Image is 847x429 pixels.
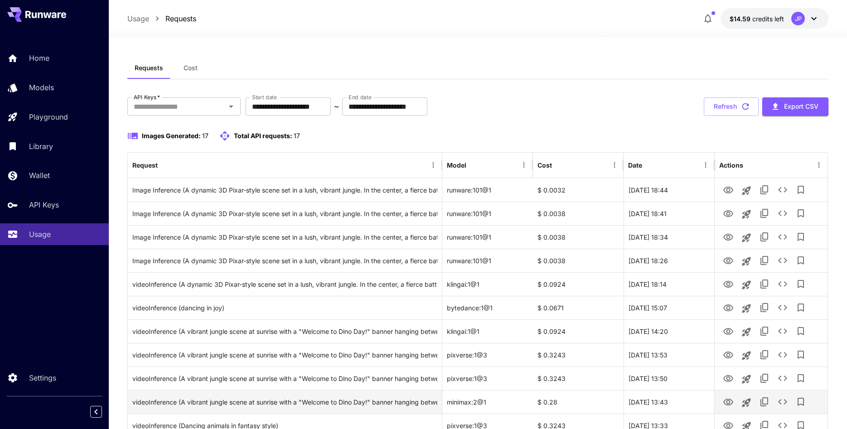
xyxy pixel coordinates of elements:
[624,366,714,390] div: 09 Aug, 2025 13:50
[737,323,755,341] button: Launch in playground
[737,229,755,247] button: Launch in playground
[737,205,755,223] button: Launch in playground
[755,275,774,293] button: Copy TaskUUID
[533,249,624,272] div: $ 0.0038
[132,202,437,225] div: Click to copy prompt
[737,370,755,388] button: Launch in playground
[127,13,196,24] nav: breadcrumb
[442,225,533,249] div: runware:101@1
[132,390,437,414] div: Click to copy prompt
[792,251,810,270] button: Add to library
[792,322,810,340] button: Add to library
[792,228,810,246] button: Add to library
[348,93,371,101] label: End date
[132,273,437,296] div: Click to copy prompt
[518,159,530,171] button: Menu
[719,275,737,293] button: View Video
[537,161,552,169] div: Cost
[442,390,533,414] div: minimax:2@1
[533,202,624,225] div: $ 0.0038
[252,93,277,101] label: Start date
[792,369,810,387] button: Add to library
[134,93,160,101] label: API Keys
[90,406,102,418] button: Collapse sidebar
[719,322,737,340] button: View Video
[755,299,774,317] button: Copy TaskUUID
[752,15,784,23] span: credits left
[755,251,774,270] button: Copy TaskUUID
[792,299,810,317] button: Add to library
[774,251,792,270] button: See details
[774,181,792,199] button: See details
[792,393,810,411] button: Add to library
[719,392,737,411] button: View Video
[624,272,714,296] div: 09 Aug, 2025 18:14
[719,204,737,222] button: View Image
[29,82,54,93] p: Models
[533,225,624,249] div: $ 0.0038
[737,182,755,200] button: Launch in playground
[774,275,792,293] button: See details
[202,132,208,140] span: 17
[442,202,533,225] div: runware:101@1
[755,393,774,411] button: Copy TaskUUID
[719,345,737,364] button: View Video
[813,159,825,171] button: Menu
[533,390,624,414] div: $ 0.28
[719,227,737,246] button: View Image
[608,159,621,171] button: Menu
[755,369,774,387] button: Copy TaskUUID
[442,366,533,390] div: pixverse:1@3
[127,13,149,24] a: Usage
[29,372,56,383] p: Settings
[737,394,755,412] button: Launch in playground
[132,367,437,390] div: Click to copy prompt
[29,170,50,181] p: Wallet
[755,322,774,340] button: Copy TaskUUID
[737,347,755,365] button: Launch in playground
[792,346,810,364] button: Add to library
[29,111,68,122] p: Playground
[774,369,792,387] button: See details
[442,178,533,202] div: runware:101@1
[624,202,714,225] div: 09 Aug, 2025 18:41
[624,249,714,272] div: 09 Aug, 2025 18:26
[132,161,158,169] div: Request
[427,159,440,171] button: Menu
[533,366,624,390] div: $ 0.3243
[142,132,201,140] span: Images Generated:
[737,299,755,318] button: Launch in playground
[135,64,163,72] span: Requests
[159,159,171,171] button: Sort
[467,159,480,171] button: Sort
[29,53,49,63] p: Home
[294,132,300,140] span: 17
[755,204,774,222] button: Copy TaskUUID
[792,181,810,199] button: Add to library
[624,319,714,343] div: 09 Aug, 2025 14:20
[774,322,792,340] button: See details
[442,296,533,319] div: bytedance:1@1
[762,97,828,116] button: Export CSV
[774,346,792,364] button: See details
[737,276,755,294] button: Launch in playground
[624,178,714,202] div: 09 Aug, 2025 18:44
[132,296,437,319] div: Click to copy prompt
[97,404,109,420] div: Collapse sidebar
[442,319,533,343] div: klingai:1@1
[442,272,533,296] div: klingai:1@1
[553,159,566,171] button: Sort
[624,296,714,319] div: 09 Aug, 2025 15:07
[624,225,714,249] div: 09 Aug, 2025 18:34
[721,8,828,29] button: $14.5851JP
[234,132,292,140] span: Total API requests:
[730,15,752,23] span: $14.59
[719,251,737,270] button: View Image
[533,319,624,343] div: $ 0.0924
[624,390,714,414] div: 09 Aug, 2025 13:43
[533,296,624,319] div: $ 0.0671
[533,343,624,366] div: $ 0.3243
[533,178,624,202] div: $ 0.0032
[29,199,59,210] p: API Keys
